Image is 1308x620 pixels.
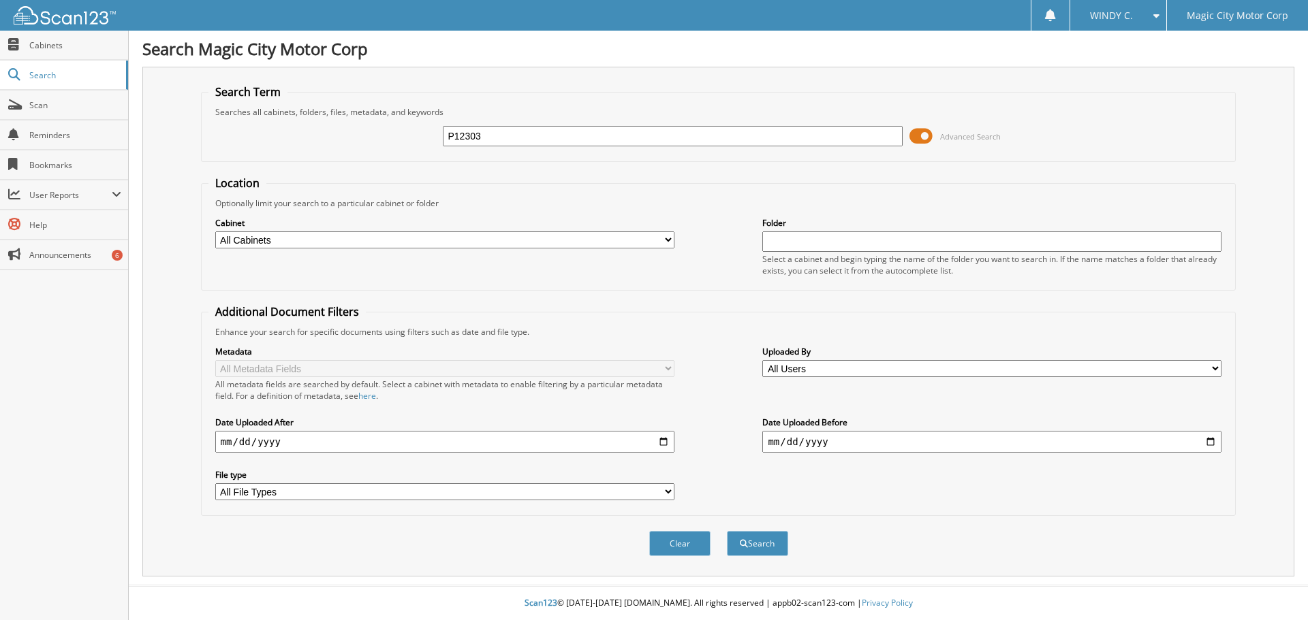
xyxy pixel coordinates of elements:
legend: Location [208,176,266,191]
div: Select a cabinet and begin typing the name of the folder you want to search in. If the name match... [762,253,1221,276]
span: Magic City Motor Corp [1187,12,1288,20]
label: Date Uploaded After [215,417,674,428]
legend: Search Term [208,84,287,99]
label: Folder [762,217,1221,229]
label: File type [215,469,674,480]
span: User Reports [29,189,112,201]
button: Clear [649,531,711,556]
div: 6 [112,250,123,261]
div: © [DATE]-[DATE] [DOMAIN_NAME]. All rights reserved | appb02-scan123-com | [129,587,1308,620]
div: Optionally limit your search to a particular cabinet or folder [208,197,1229,209]
a: Privacy Policy [862,597,913,608]
a: here [358,390,376,402]
span: Bookmarks [29,159,121,171]
input: end [762,431,1221,453]
label: Metadata [215,346,674,357]
span: Scan123 [525,597,557,608]
span: Search [29,69,119,81]
img: scan123-logo-white.svg [14,6,116,25]
span: WINDY C. [1090,12,1133,20]
input: start [215,431,674,453]
legend: Additional Document Filters [208,304,366,319]
label: Date Uploaded Before [762,417,1221,428]
button: Search [727,531,788,556]
div: Enhance your search for specific documents using filters such as date and file type. [208,326,1229,338]
label: Cabinet [215,217,674,229]
span: Reminders [29,129,121,141]
label: Uploaded By [762,346,1221,357]
div: Searches all cabinets, folders, files, metadata, and keywords [208,106,1229,118]
h1: Search Magic City Motor Corp [142,37,1294,60]
span: Help [29,219,121,231]
span: Scan [29,99,121,111]
span: Cabinets [29,39,121,51]
span: Announcements [29,249,121,261]
span: Advanced Search [940,131,1001,142]
div: All metadata fields are searched by default. Select a cabinet with metadata to enable filtering b... [215,378,674,402]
